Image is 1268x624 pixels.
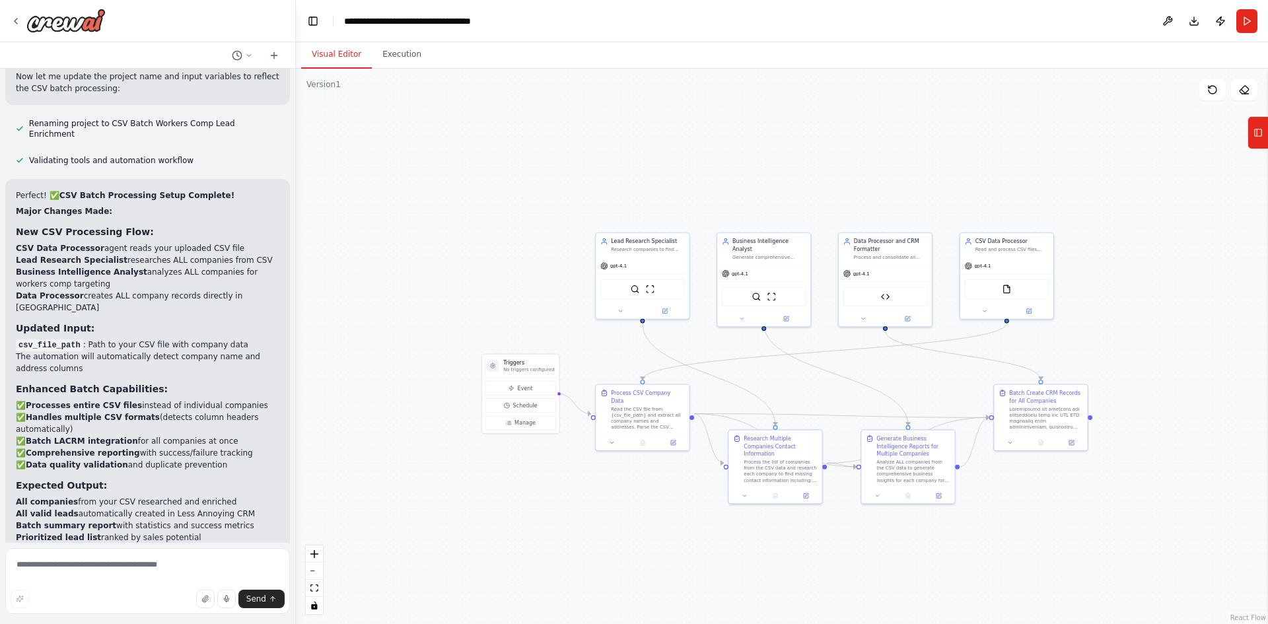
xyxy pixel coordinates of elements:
[16,339,279,351] li: : Path to your CSV file with company data
[643,306,686,316] button: Open in side panel
[728,429,823,504] div: Research Multiple Companies Contact InformationProcess the list of companies from the CSV data an...
[639,324,1010,380] g: Edge from 5736ea13-9333-485e-96e8-196f3f49e8e3 to 3355a4ee-2857-44a1-b9ba-553a10859728
[752,292,761,301] img: SerplyWebSearchTool
[16,244,104,253] strong: CSV Data Processor
[485,398,556,413] button: Schedule
[485,416,556,431] button: Manage
[646,285,655,294] img: ScrapeWebsiteTool
[1230,614,1266,621] a: React Flow attribution
[26,9,106,32] img: Logo
[306,545,323,563] button: zoom in
[611,389,684,404] div: Process CSV Company Data
[306,563,323,580] button: zoom out
[16,399,279,471] p: ✅ instead of individual companies ✅ (detects column headers automatically) ✅ for all companies at...
[975,238,1049,245] div: CSV Data Processor
[29,118,279,139] span: Renaming project to CSV Batch Workers Comp Lead Enrichment
[16,226,154,237] strong: New CSV Processing Flow:
[344,15,524,28] nav: breadcrumb
[372,41,432,69] button: Execution
[611,406,684,431] div: Read the CSV file from {csv_file_path} and extract all company names and addresses. Parse the CSV...
[960,232,1055,320] div: CSV Data ProcessorRead and process CSV files containing company data, extracting company names an...
[16,508,279,520] li: automatically created in Less Annoying CRM
[16,496,279,508] li: from your CSV researched and enriched
[639,324,779,425] g: Edge from f62df647-7ba7-4288-818e-9abc79b469c0 to 7c27aa5d-44c7-404a-ad36-2595cc0cd560
[16,339,83,351] code: csv_file_path
[627,438,659,448] button: No output available
[744,459,817,483] div: Process the list of companies from the CSV data and research each company to find missing contact...
[853,271,870,277] span: gpt-4.1
[993,384,1088,451] div: Batch Create CRM Records for All CompaniesLoremipsumd sit ametcons adi elitseddoeiu temp inc UTL ...
[16,242,279,254] li: agent reads your uploaded CSV file
[503,359,554,366] h3: Triggers
[306,580,323,597] button: fit view
[26,401,142,410] strong: Processes entire CSV files
[861,429,956,504] div: Generate Business Intelligence Reports for Multiple CompaniesAnalyze ALL companies from the CSV d...
[16,480,107,491] strong: Expected Output:
[503,366,554,372] p: No triggers configured
[16,290,279,314] li: creates ALL company records directly in [GEOGRAPHIC_DATA]
[16,207,112,216] strong: Major Changes Made:
[16,509,79,518] strong: All valid leads
[16,497,78,506] strong: All companies
[26,448,140,458] strong: Comprehensive reporting
[881,292,890,301] img: Less Annoying CRM Lead Creator
[16,266,279,290] li: analyzes ALL companies for workers comp targeting
[732,238,806,253] div: Business Intelligence Analyst
[1002,285,1011,294] img: FileReadTool
[481,353,560,434] div: TriggersNo triggers configuredEventScheduleManage
[264,48,285,63] button: Start a new chat
[660,438,686,448] button: Open in side panel
[196,590,215,608] button: Upload files
[631,285,640,294] img: SerplyWebSearchTool
[838,232,933,328] div: Data Processor and CRM FormatterProcess and consolidate all enriched company data into a structur...
[306,545,323,614] div: React Flow controls
[595,232,690,320] div: Lead Research SpecialistResearch companies to find missing contact information including phone nu...
[16,267,147,277] strong: Business Intelligence Analyst
[882,331,1045,380] g: Edge from 989a1d1e-14a6-4474-8223-26be407ca1e1 to 7b83efa3-ebc8-45cc-8b4b-0f5518f9c169
[876,459,950,483] div: Analyze ALL companies from the CSV data to generate comprehensive business insights for each comp...
[765,314,808,324] button: Open in side panel
[744,434,817,457] div: Research Multiple Companies Contact Information
[26,413,160,422] strong: Handles multiple CSV formats
[59,191,234,200] strong: CSV Batch Processing Setup Complete!
[246,594,266,604] span: Send
[876,434,950,457] div: Generate Business Intelligence Reports for Multiple Companies
[16,520,279,532] li: with statistics and success metrics
[974,263,991,269] span: gpt-4.1
[217,590,236,608] button: Click to speak your automation idea
[886,314,929,324] button: Open in side panel
[892,491,925,501] button: No output available
[518,384,533,392] span: Event
[16,532,279,543] li: ranked by sales potential
[11,590,29,608] button: Improve this prompt
[238,590,285,608] button: Send
[16,190,279,201] p: Perfect! ✅
[759,491,792,501] button: No output available
[1009,406,1082,431] div: Loremipsumd sit ametcons adi elitseddoeiu temp inc UTL ETD magnaaliq enim adminimveniam, quisnost...
[16,351,279,374] li: The automation will automatically detect company name and address columns
[595,384,690,451] div: Process CSV Company DataRead the CSV file from {csv_file_path} and extract all company names and ...
[611,247,684,253] div: Research companies to find missing contact information including phone numbers, emails, and key p...
[485,381,556,396] button: Event
[793,491,819,501] button: Open in side panel
[29,155,194,166] span: Validating tools and automation workflow
[16,291,84,300] strong: Data Processor
[827,459,857,470] g: Edge from 7c27aa5d-44c7-404a-ad36-2595cc0cd560 to f0a20cf6-951a-4aa9-b0cb-170c07a5e267
[16,533,101,542] strong: Prioritized lead list
[304,12,322,30] button: Hide left sidebar
[717,232,812,328] div: Business Intelligence AnalystGenerate comprehensive business insights about {company_name} includ...
[16,521,116,530] strong: Batch summary report
[854,254,927,260] div: Process and consolidate all enriched company data into a structured format ready for Less Annoyin...
[732,254,806,260] div: Generate comprehensive business insights about {company_name} including industry analysis, compan...
[16,323,94,333] strong: Updated Input:
[767,292,776,301] img: ScrapeWebsiteTool
[1025,438,1057,448] button: No output available
[1007,306,1050,316] button: Open in side panel
[960,414,989,471] g: Edge from f0a20cf6-951a-4aa9-b0cb-170c07a5e267 to 7b83efa3-ebc8-45cc-8b4b-0f5518f9c169
[16,384,168,394] strong: Enhanced Batch Capabilities:
[854,238,927,253] div: Data Processor and CRM Formatter
[558,390,590,418] g: Edge from triggers to 3355a4ee-2857-44a1-b9ba-553a10859728
[926,491,952,501] button: Open in side panel
[16,71,279,94] p: Now let me update the project name and input variables to reflect the CSV batch processing:
[694,410,989,421] g: Edge from 3355a4ee-2857-44a1-b9ba-553a10859728 to 7b83efa3-ebc8-45cc-8b4b-0f5518f9c169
